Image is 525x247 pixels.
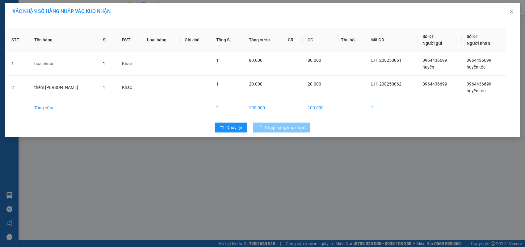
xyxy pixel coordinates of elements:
[303,28,336,52] th: CC
[244,99,283,116] td: 100.000
[211,28,244,52] th: Tổng SL
[12,8,111,14] span: XÁC NHẬN SỐ HÀNG NHẬP VÀO KHO NHẬN
[220,125,224,130] span: rollback
[6,28,29,52] th: STT
[467,88,485,93] span: huyền tóc
[253,123,310,132] button: Nhập hàng kho nhận
[509,9,514,14] span: close
[29,28,98,52] th: Tên hàng
[180,28,211,52] th: Ghi chú
[29,52,98,76] td: hoa chuối
[422,34,434,39] span: Số ĐT
[103,85,105,90] span: 1
[366,28,418,52] th: Mã GD
[467,41,490,46] span: Người nhận
[29,76,98,99] td: thêm [PERSON_NAME]
[244,28,283,52] th: Tổng cước
[216,58,219,63] span: 1
[258,125,265,130] span: loading
[103,61,105,66] span: 1
[308,82,321,86] span: 20.000
[336,28,366,52] th: Thu hộ
[249,58,262,63] span: 80.000
[249,82,262,86] span: 20.000
[308,58,321,63] span: 80.000
[98,28,117,52] th: SL
[283,28,303,52] th: CR
[371,82,401,86] span: LH1208250062
[142,28,179,52] th: Loại hàng
[216,82,219,86] span: 1
[422,41,442,46] span: Người gửi
[422,58,447,63] span: 0964436699
[29,99,98,116] td: Tổng cộng
[211,99,244,116] td: 2
[366,99,418,116] td: 2
[467,34,478,39] span: Số ĐT
[226,124,242,131] span: Quay lại
[422,82,447,86] span: 0964436699
[6,76,29,99] td: 2
[6,52,29,76] td: 1
[467,82,491,86] span: 0964436699
[467,65,485,69] span: huyền tóc
[117,28,142,52] th: ĐVT
[503,3,520,20] button: Close
[371,58,401,63] span: LH1208250061
[215,123,247,132] button: rollbackQuay lại
[467,58,491,63] span: 0964436699
[117,52,142,76] td: Khác
[117,76,142,99] td: Khác
[422,65,434,69] span: huyền
[265,124,305,131] span: Nhập hàng kho nhận
[303,99,336,116] td: 100.000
